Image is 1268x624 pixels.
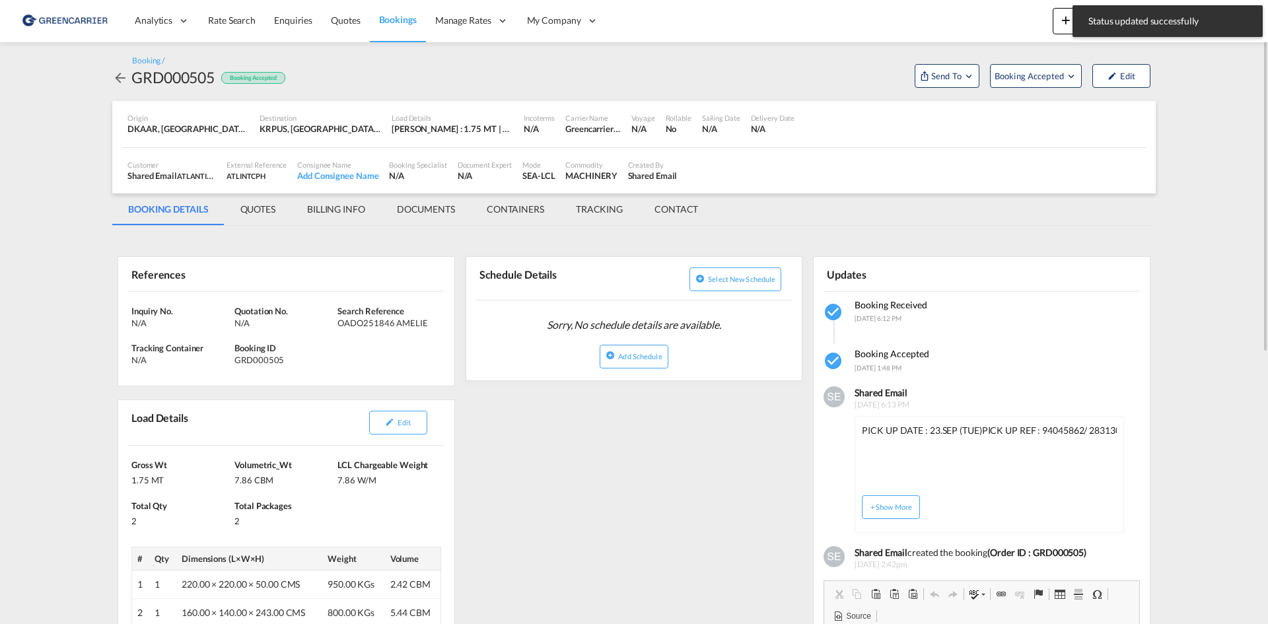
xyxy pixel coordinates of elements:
[1058,12,1074,28] md-icon: icon-plus 400-fg
[606,351,615,360] md-icon: icon-plus-circle
[631,113,654,123] div: Voyage
[471,193,560,225] md-tab-item: CONTAINERS
[855,399,1130,411] span: [DATE] 6:13 PM
[542,312,726,337] span: Sorry, No schedule details are available.
[1092,64,1150,88] button: icon-pencilEdit
[855,546,1130,559] div: created the booking
[666,123,691,135] div: No
[829,586,848,603] a: Cut (Ctrl+X)
[297,170,378,182] div: Add Consignee Name
[234,471,334,486] div: 7.86 CBM
[844,611,870,622] span: Source
[337,306,404,316] span: Search Reference
[234,512,334,527] div: 2
[337,471,437,486] div: 7.86 W/M
[628,170,678,182] div: Shared Email
[128,262,283,285] div: References
[131,343,203,353] span: Tracking Container
[297,160,378,170] div: Consignee Name
[855,364,901,372] span: [DATE] 1:48 PM
[234,317,334,329] div: N/A
[944,586,962,603] a: Redo (Ctrl+Y)
[132,571,150,599] td: 1
[885,586,903,603] a: Paste as plain text (Ctrl+Shift+V)
[131,354,231,366] div: N/A
[565,113,621,123] div: Carrier Name
[225,193,291,225] md-tab-item: QUOTES
[522,170,555,182] div: SEA-LCL
[1069,586,1088,603] a: Insert Horizontal Line
[824,386,845,407] img: awAAAAZJREFUAwCT8mq1i85GtAAAAABJRU5ErkJggg==
[855,559,1130,571] span: [DATE] 2:42pm
[560,193,639,225] md-tab-item: TRACKING
[234,501,292,511] span: Total Packages
[112,193,714,225] md-pagination-wrapper: Use the left and right arrow keys to navigate between tabs
[565,160,617,170] div: Commodity
[227,172,265,180] span: ATLINTCPH
[987,547,1086,558] b: (Order ID : GRD000505)
[132,55,164,67] div: Booking /
[398,418,410,427] span: Edit
[389,170,446,182] div: N/A
[328,578,374,590] span: 950.00 KGs
[127,170,216,182] div: Shared Email
[127,160,216,170] div: Customer
[435,14,491,27] span: Manage Rates
[221,72,285,85] div: Booking Accepted
[992,586,1010,603] a: Link (Ctrl+K)
[1053,8,1113,34] button: icon-plus 400-fgNewicon-chevron-down
[824,302,845,323] md-icon: icon-checkbox-marked-circle
[234,343,276,353] span: Booking ID
[135,14,172,27] span: Analytics
[131,471,231,486] div: 1.75 MT
[385,547,441,571] th: Volume
[862,424,981,489] p: PICK UP DATE : 23.SEP (TUE)
[1088,586,1106,603] a: Insert Special Character
[337,460,428,470] span: LCL Chargeable Weight
[182,578,300,590] span: 220.00 × 220.00 × 50.00 CMS
[995,69,1065,83] span: Booking Accepted
[131,317,231,329] div: N/A
[131,512,231,527] div: 2
[1051,586,1069,603] a: Table
[260,123,381,135] div: KRPUS, Busan, Korea, Republic of, Greater China & Far East Asia, Asia Pacific
[337,317,437,329] div: OADO251846 AMELIE
[476,262,631,295] div: Schedule Details
[1058,15,1108,25] span: New
[855,348,929,359] span: Booking Accepted
[390,607,431,618] span: 5.44 CBM
[149,547,176,571] th: Qty
[390,578,431,590] span: 2.42 CBM
[381,193,471,225] md-tab-item: DOCUMENTS
[20,6,109,36] img: b0b18ec08afe11efb1d4932555f5f09d.png
[112,67,131,88] div: icon-arrow-left
[177,170,302,181] span: ATLANTIC INTEGRATED FREIGHT APS
[274,15,312,26] span: Enquiries
[112,193,225,225] md-tab-item: BOOKING DETAILS
[1108,71,1117,81] md-icon: icon-pencil
[915,64,979,88] button: Open demo menu
[234,306,288,316] span: Quotation No.
[708,275,775,283] span: Select new schedule
[751,123,795,135] div: N/A
[131,501,167,511] span: Total Qty
[392,113,513,123] div: Load Details
[618,352,662,361] span: Add Schedule
[524,123,539,135] div: N/A
[848,586,866,603] a: Copy (Ctrl+C)
[132,547,150,571] th: #
[982,424,1121,489] p: PICK UP REF : 94045862/ 283130
[600,345,668,368] button: icon-plus-circleAdd Schedule
[131,460,167,470] span: Gross Wt
[458,160,512,170] div: Document Expert
[903,586,922,603] a: Paste from Word
[322,547,385,571] th: Weight
[392,123,513,135] div: [PERSON_NAME] : 1.75 MT | Volumetric Wt : 7.86 CBM | Chargeable Wt : 7.86 W/M
[112,70,128,86] md-icon: icon-arrow-left
[1084,15,1251,28] span: Status updated successfully
[149,571,176,599] td: 1
[131,67,215,88] div: GRD000505
[855,299,927,310] span: Booking Received
[524,113,555,123] div: Incoterms
[128,405,194,440] div: Load Details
